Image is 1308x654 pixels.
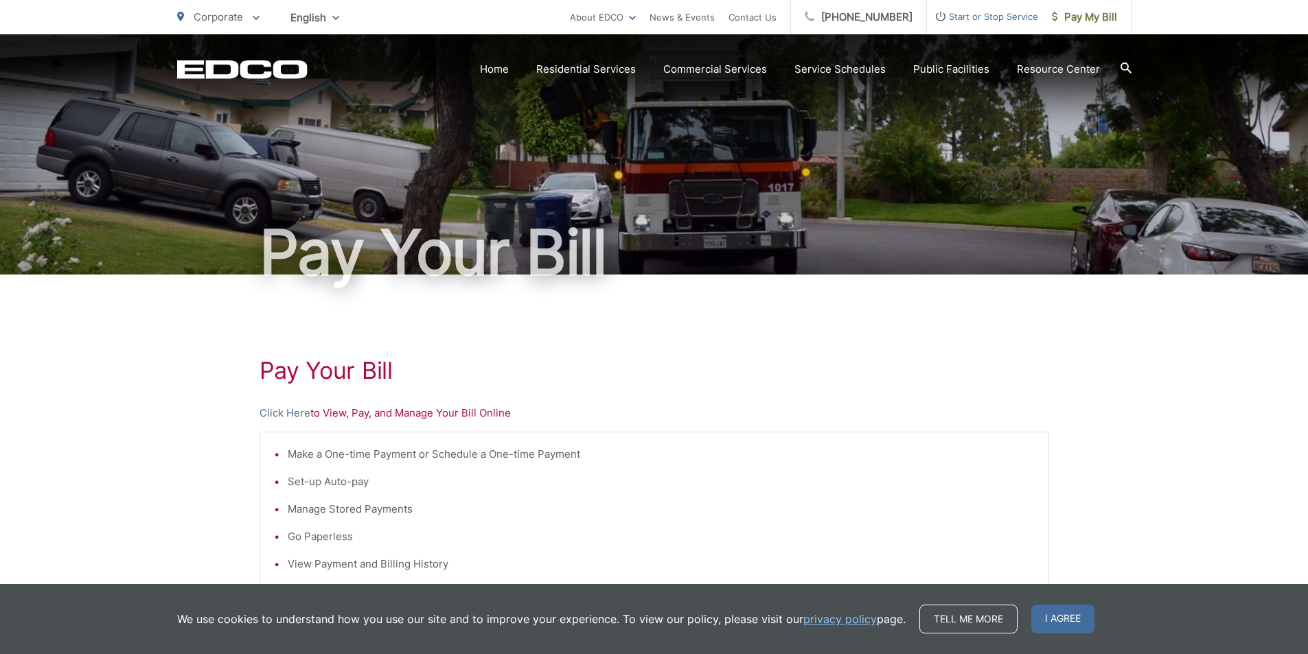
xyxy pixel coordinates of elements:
[1031,605,1094,633] span: I agree
[260,357,1049,384] h1: Pay Your Bill
[536,61,636,78] a: Residential Services
[1052,9,1117,25] span: Pay My Bill
[1017,61,1100,78] a: Resource Center
[288,528,1035,545] li: Go Paperless
[177,611,906,627] p: We use cookies to understand how you use our site and to improve your experience. To view our pol...
[288,474,1035,490] li: Set-up Auto-pay
[260,405,310,421] a: Click Here
[919,605,1018,633] a: Tell me more
[803,611,877,627] a: privacy policy
[570,9,636,25] a: About EDCO
[280,5,349,30] span: English
[288,501,1035,517] li: Manage Stored Payments
[288,446,1035,463] li: Make a One-time Payment or Schedule a One-time Payment
[794,61,886,78] a: Service Schedules
[650,9,715,25] a: News & Events
[480,61,509,78] a: Home
[288,556,1035,572] li: View Payment and Billing History
[177,60,308,79] a: EDCD logo. Return to the homepage.
[194,10,243,23] span: Corporate
[663,61,767,78] a: Commercial Services
[728,9,777,25] a: Contact Us
[260,405,1049,421] p: to View, Pay, and Manage Your Bill Online
[177,218,1132,287] h1: Pay Your Bill
[913,61,989,78] a: Public Facilities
